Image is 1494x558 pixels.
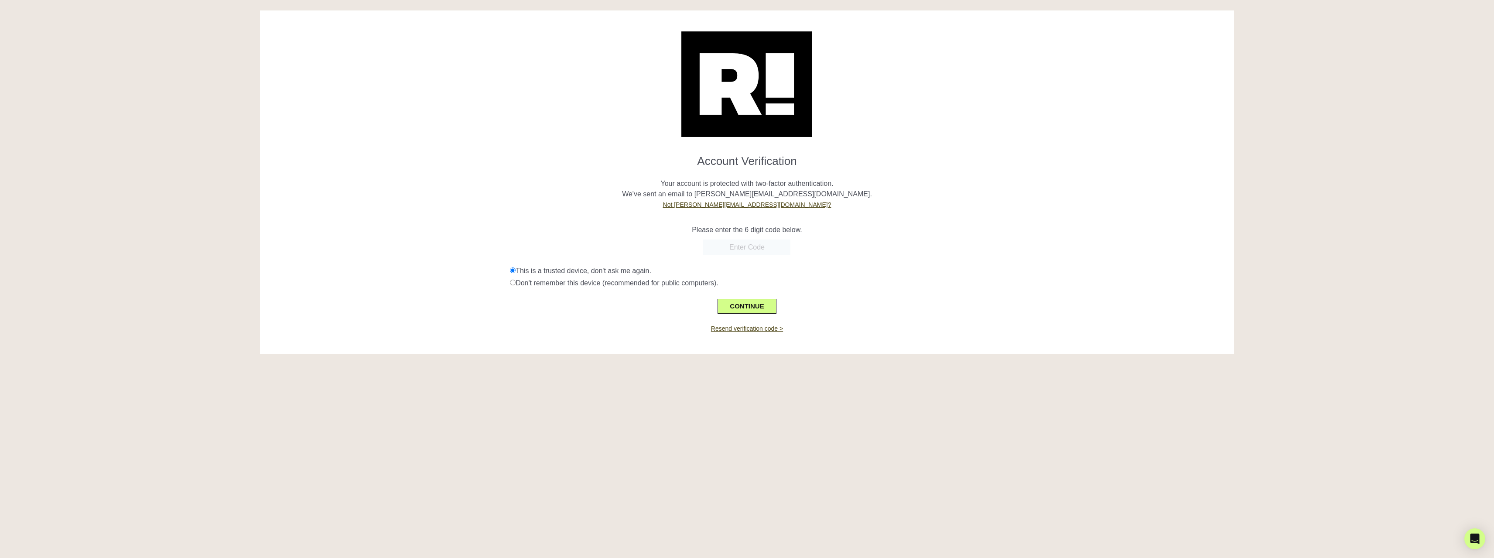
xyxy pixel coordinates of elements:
input: Enter Code [703,240,790,255]
div: This is a trusted device, don't ask me again. [510,266,1227,276]
h1: Account Verification [267,147,1227,168]
p: Your account is protected with two-factor authentication. We've sent an email to [PERSON_NAME][EM... [267,168,1227,210]
a: Not [PERSON_NAME][EMAIL_ADDRESS][DOMAIN_NAME]? [663,201,831,208]
div: Open Intercom Messenger [1464,528,1485,549]
img: Retention.com [681,31,812,137]
a: Resend verification code > [711,325,783,332]
div: Don't remember this device (recommended for public computers). [510,278,1227,288]
button: CONTINUE [718,299,776,314]
p: Please enter the 6 digit code below. [267,225,1227,235]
